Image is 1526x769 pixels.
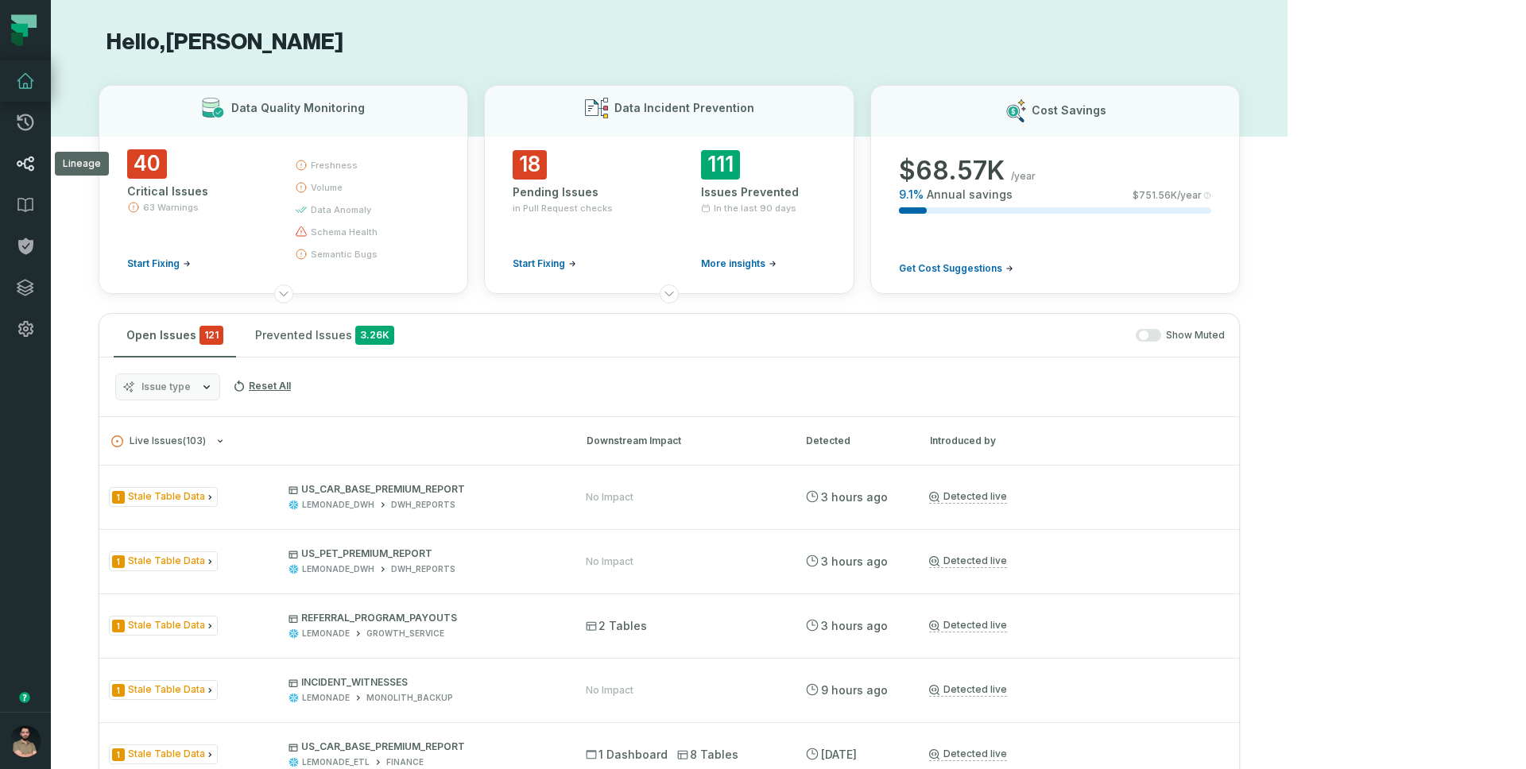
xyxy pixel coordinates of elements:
p: REFERRAL_PROGRAM_PAYOUTS [289,612,557,624]
span: data anomaly [311,203,371,216]
div: No Impact [586,555,633,568]
span: 8 Tables [677,747,738,763]
p: US_CAR_BASE_PREMIUM_REPORT [289,740,557,753]
div: No Impact [586,684,633,697]
div: Pending Issues [513,184,637,200]
div: MONOLITH_BACKUP [366,692,453,704]
relative-time: Aug 16, 2025, 2:19 AM GMT+4 [821,748,857,761]
p: INCIDENT_WITNESSES [289,676,557,689]
h3: Cost Savings [1032,102,1106,118]
p: US_CAR_BASE_PREMIUM_REPORT [289,483,557,496]
span: Get Cost Suggestions [899,262,1002,275]
img: avatar of Norayr Gevorgyan [10,725,41,757]
div: FINANCE [386,756,424,768]
h3: Data Incident Prevention [614,100,754,116]
span: 63 Warnings [143,201,199,214]
button: Data Incident Prevention18Pending Issuesin Pull Request checksStart Fixing111Issues PreventedIn t... [484,85,854,294]
span: 1 Dashboard [586,747,668,763]
button: Open Issues [114,314,236,357]
span: In the last 90 days [714,202,796,214]
span: Severity [112,620,125,632]
h3: Data Quality Monitoring [231,100,365,116]
div: LEMONADE_DWH [302,499,374,511]
span: 111 [701,150,740,180]
a: Detected live [929,555,1007,568]
div: Show Muted [413,329,1225,342]
div: DWH_REPORTS [391,563,455,575]
span: More insights [701,257,765,270]
span: Severity [112,555,125,568]
span: Annual savings [927,187,1013,203]
div: LEMONADE [302,628,350,640]
p: US_PET_PREMIUM_REPORT [289,547,557,560]
span: Severity [112,748,125,761]
div: No Impact [586,491,633,504]
a: Get Cost Suggestions [899,262,1013,275]
span: Issue Type [109,616,218,636]
span: 3.26K [355,326,394,345]
a: Start Fixing [127,257,191,270]
span: in Pull Request checks [513,202,613,214]
span: schema health [311,226,378,238]
a: Start Fixing [513,257,576,270]
a: Detected live [929,748,1007,761]
a: Detected live [929,683,1007,697]
relative-time: Aug 18, 2025, 5:27 AM GMT+4 [821,683,888,697]
button: Live Issues(103) [111,435,558,447]
div: Critical Issues [127,184,266,199]
button: Cost Savings$68.57K/year9.1%Annual savings$751.56K/yearGet Cost Suggestions [870,85,1240,294]
div: LEMONADE [302,692,350,704]
span: Severity [112,491,125,504]
div: LEMONADE_ETL [302,756,370,768]
span: 40 [127,149,167,179]
span: semantic bugs [311,248,378,261]
span: $ 751.56K /year [1133,189,1202,202]
button: Data Quality Monitoring40Critical Issues63 WarningsStart Fixingfreshnessvolumedata anomalyschema ... [99,85,468,294]
div: Issues Prevented [701,184,826,200]
a: Detected live [929,619,1007,632]
span: critical issues and errors combined [199,326,223,345]
div: GROWTH_SERVICE [366,628,444,640]
relative-time: Aug 18, 2025, 11:24 AM GMT+4 [821,490,888,504]
span: Start Fixing [127,257,180,270]
div: Downstream Impact [587,434,777,448]
span: Issue Type [109,680,218,700]
relative-time: Aug 18, 2025, 11:24 AM GMT+4 [821,555,888,568]
div: Introduced by [930,434,1227,448]
button: Reset All [227,373,297,399]
span: 2 Tables [586,618,647,634]
button: Prevented Issues [242,314,407,357]
div: DWH_REPORTS [391,499,455,511]
span: Issue type [141,381,191,393]
span: Issue Type [109,744,218,764]
div: Lineage [55,152,109,176]
span: volume [311,181,343,194]
button: Issue type [115,373,220,400]
span: 18 [513,150,547,180]
div: LEMONADE_DWH [302,563,374,575]
span: Issue Type [109,551,218,571]
span: 9.1 % [899,187,924,203]
relative-time: Aug 18, 2025, 11:24 AM GMT+4 [821,619,888,632]
span: Issue Type [109,487,218,507]
div: Tooltip anchor [17,690,32,705]
span: freshness [311,159,358,172]
h1: Hello, [PERSON_NAME] [99,29,1240,56]
div: Detected [806,434,901,448]
a: More insights [701,257,777,270]
span: $ 68.57K [899,155,1005,187]
span: Severity [112,684,125,697]
span: Start Fixing [513,257,565,270]
a: Detected live [929,490,1007,504]
span: Live Issues ( 103 ) [111,435,206,447]
span: /year [1011,170,1036,183]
